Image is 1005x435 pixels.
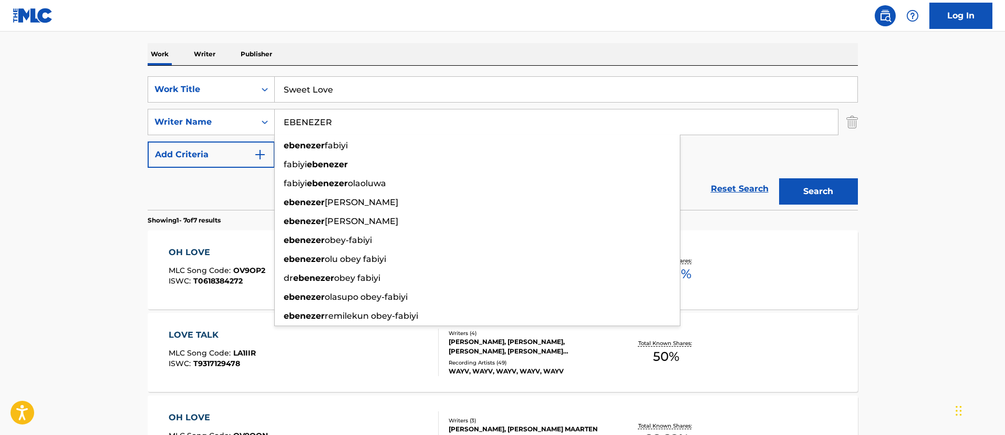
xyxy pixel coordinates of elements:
[449,329,607,337] div: Writers ( 4 )
[875,5,896,26] a: Public Search
[906,9,919,22] img: help
[237,43,275,65] p: Publisher
[233,348,256,358] span: LA1IIR
[307,159,348,169] strong: ebenezer
[193,276,243,286] span: T0618384272
[284,197,325,207] strong: ebenezer
[638,339,695,347] p: Total Known Shares:
[449,417,607,424] div: Writers ( 3 )
[148,230,858,309] a: OH LOVEMLC Song Code:OV9OP2ISWC:T0618384272Writers (3)[PERSON_NAME] MAARTEN [PERSON_NAME] [PERSON...
[325,235,372,245] span: obey-fabiyi
[325,216,398,226] span: [PERSON_NAME]
[879,9,892,22] img: search
[13,8,53,23] img: MLC Logo
[952,385,1005,435] iframe: Chat Widget
[284,273,293,283] span: dr
[148,141,275,168] button: Add Criteria
[169,411,268,424] div: OH LOVE
[169,246,265,259] div: OH LOVE
[325,140,348,150] span: fabiyi
[325,254,386,264] span: olu obey fabiyi
[193,359,240,368] span: T9317129478
[284,292,325,302] strong: ebenezer
[449,359,607,367] div: Recording Artists ( 49 )
[902,5,923,26] div: Help
[169,359,193,368] span: ISWC :
[638,422,695,430] p: Total Known Shares:
[779,178,858,205] button: Search
[284,311,325,321] strong: ebenezer
[449,337,607,356] div: [PERSON_NAME], [PERSON_NAME], [PERSON_NAME], [PERSON_NAME] [PERSON_NAME]
[169,266,233,275] span: MLC Song Code :
[284,178,307,188] span: fabiyi
[846,109,858,135] img: Delete Criterion
[325,311,418,321] span: remilekun obey-fabiyi
[284,140,325,150] strong: ebenezer
[154,116,249,128] div: Writer Name
[169,329,256,341] div: LOVE TALK
[284,235,325,245] strong: ebenezer
[449,367,607,376] div: WAYV, WAYV, WAYV, WAYV, WAYV
[148,313,858,392] a: LOVE TALKMLC Song Code:LA1IIRISWC:T9317129478Writers (4)[PERSON_NAME], [PERSON_NAME], [PERSON_NAM...
[169,276,193,286] span: ISWC :
[706,177,774,200] a: Reset Search
[334,273,380,283] span: obey fabiyi
[325,292,408,302] span: olasupo obey-fabiyi
[254,148,266,161] img: 9d2ae6d4665cec9f34b9.svg
[148,43,172,65] p: Work
[154,83,249,96] div: Work Title
[956,395,962,427] div: Drag
[284,254,325,264] strong: ebenezer
[653,347,679,366] span: 50 %
[325,197,398,207] span: [PERSON_NAME]
[348,178,386,188] span: olaoluwa
[233,266,265,275] span: OV9OP2
[307,178,348,188] strong: ebenezer
[191,43,219,65] p: Writer
[929,3,992,29] a: Log In
[148,216,221,225] p: Showing 1 - 7 of 7 results
[284,159,307,169] span: fabiyi
[284,216,325,226] strong: ebenezer
[169,348,233,358] span: MLC Song Code :
[148,76,858,210] form: Search Form
[293,273,334,283] strong: ebenezer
